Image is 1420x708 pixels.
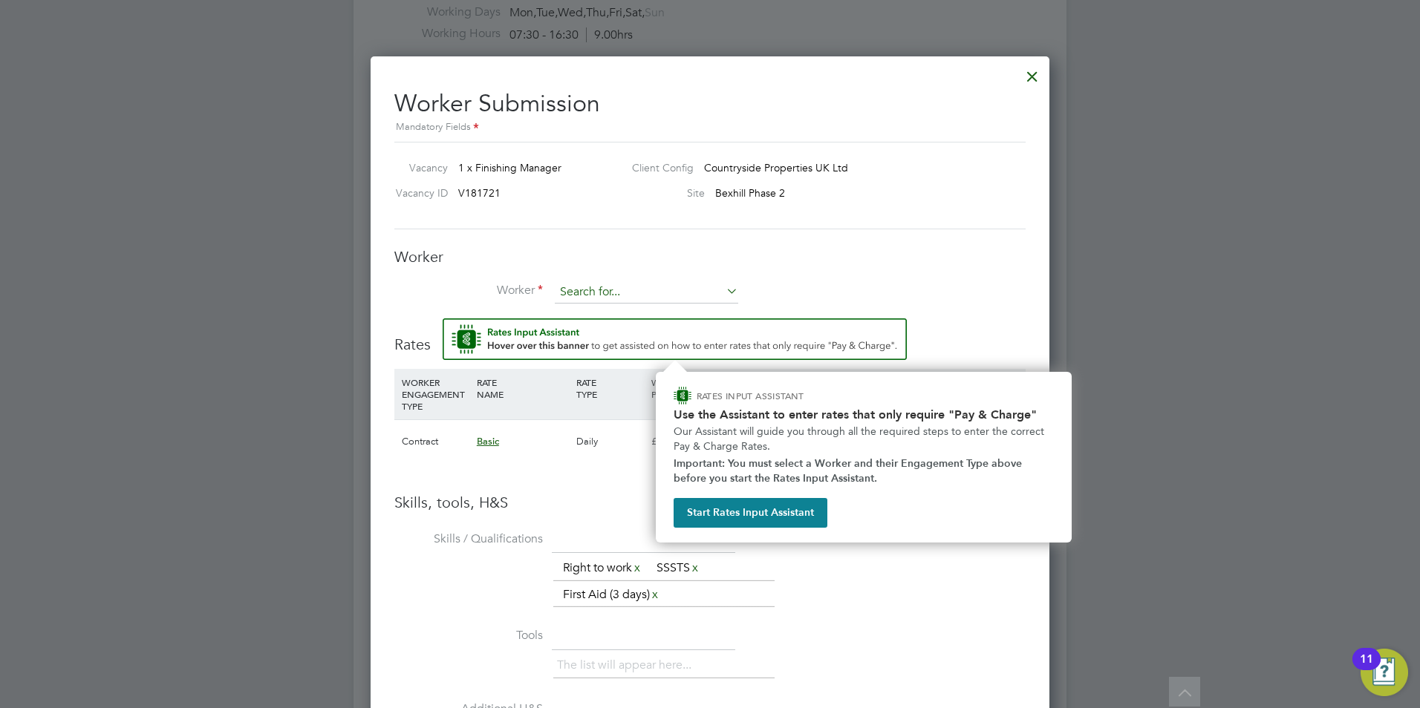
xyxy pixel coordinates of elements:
[798,369,873,407] div: EMPLOYER COST
[398,369,473,419] div: WORKER ENGAGEMENT TYPE
[674,407,1054,422] h2: Use the Assistant to enter rates that only require "Pay & Charge"
[690,558,700,577] a: x
[674,387,691,404] img: ENGAGE Assistant Icon
[620,161,694,174] label: Client Config
[394,493,1026,512] h3: Skills, tools, H&S
[674,425,1054,453] p: Our Assistant will guide you through all the required steps to enter the correct Pay & Charge Rates.
[674,498,827,528] button: Start Rates Input Assistant
[458,186,501,200] span: V181721
[656,372,1072,543] div: How to input Rates that only require Pay & Charge
[394,119,1026,136] div: Mandatory Fields
[388,186,448,200] label: Vacancy ID
[947,369,1022,419] div: AGENCY CHARGE RATE
[394,283,543,298] label: Worker
[394,247,1026,266] h3: Worker
[573,369,648,407] div: RATE TYPE
[648,420,723,463] div: £2.00
[394,628,543,643] label: Tools
[557,558,648,578] li: Right to work
[555,281,738,304] input: Search for...
[458,161,561,174] span: 1 x Finishing Manager
[650,585,660,604] a: x
[648,369,723,407] div: WORKER PAY RATE
[473,369,573,407] div: RATE NAME
[723,369,798,407] div: HOLIDAY PAY
[1361,649,1408,696] button: Open Resource Center, 11 new notifications
[715,186,785,200] span: Bexhill Phase 2
[697,390,883,402] p: RATES INPUT ASSISTANT
[872,369,947,407] div: AGENCY MARKUP
[388,161,448,174] label: Vacancy
[651,558,706,578] li: SSSTS
[674,457,1025,485] strong: Important: You must select a Worker and their Engagement Type above before you start the Rates In...
[398,420,473,463] div: Contract
[632,558,642,577] a: x
[1360,659,1373,678] div: 11
[557,585,666,605] li: First Aid (3 days)
[620,186,705,200] label: Site
[573,420,648,463] div: Daily
[394,531,543,547] label: Skills / Qualifications
[443,318,907,360] button: Rate Assistant
[394,318,1026,354] h3: Rates
[477,435,499,448] span: Basic
[704,161,848,174] span: Countryside Properties UK Ltd
[394,77,1026,136] h2: Worker Submission
[557,655,697,675] li: The list will appear here...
